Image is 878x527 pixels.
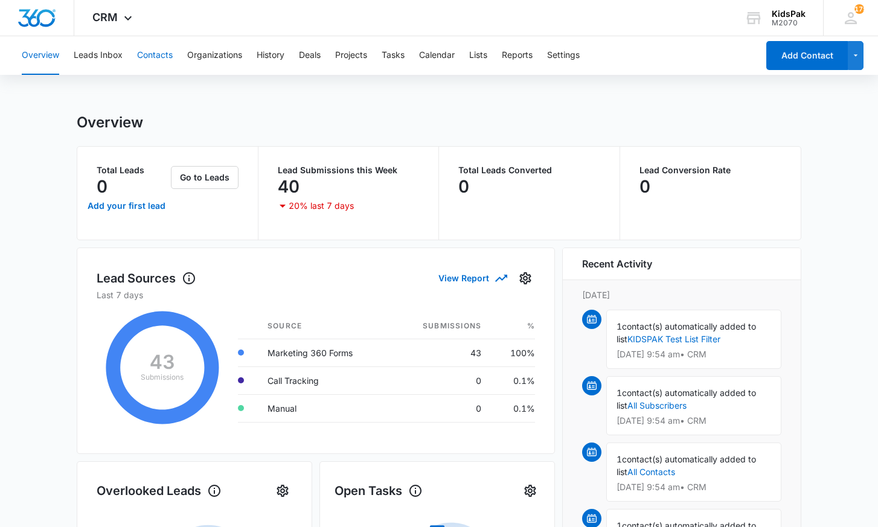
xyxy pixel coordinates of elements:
[257,36,284,75] button: History
[766,41,848,70] button: Add Contact
[617,454,756,477] span: contact(s) automatically added to list
[772,9,806,19] div: account name
[491,366,535,394] td: 0.1%
[458,177,469,196] p: 0
[617,388,622,398] span: 1
[502,36,533,75] button: Reports
[469,36,487,75] button: Lists
[491,394,535,422] td: 0.1%
[516,269,535,288] button: Settings
[258,313,391,339] th: Source
[617,454,622,464] span: 1
[617,321,622,331] span: 1
[187,36,242,75] button: Organizations
[458,166,600,174] p: Total Leads Converted
[278,177,300,196] p: 40
[97,166,168,174] p: Total Leads
[335,482,423,500] h1: Open Tasks
[491,339,535,366] td: 100%
[854,4,864,14] span: 175
[627,334,720,344] a: KIDSPAK Test List Filter
[335,36,367,75] button: Projects
[617,388,756,410] span: contact(s) automatically added to list
[491,313,535,339] th: %
[617,483,771,491] p: [DATE] 9:54 am • CRM
[85,191,168,220] a: Add your first lead
[97,482,222,500] h1: Overlooked Leads
[419,36,455,75] button: Calendar
[627,467,675,477] a: All Contacts
[92,11,118,24] span: CRM
[77,113,143,132] h1: Overview
[582,289,781,301] p: [DATE]
[289,202,354,210] p: 20% last 7 days
[639,177,650,196] p: 0
[521,481,540,500] button: Settings
[22,36,59,75] button: Overview
[278,166,420,174] p: Lead Submissions this Week
[258,339,391,366] td: Marketing 360 Forms
[854,4,864,14] div: notifications count
[273,481,292,500] button: Settings
[617,417,771,425] p: [DATE] 9:54 am • CRM
[299,36,321,75] button: Deals
[639,166,782,174] p: Lead Conversion Rate
[137,36,173,75] button: Contacts
[258,366,391,394] td: Call Tracking
[547,36,580,75] button: Settings
[438,267,506,289] button: View Report
[171,172,239,182] a: Go to Leads
[617,350,771,359] p: [DATE] 9:54 am • CRM
[171,166,239,189] button: Go to Leads
[617,321,756,344] span: contact(s) automatically added to list
[97,289,535,301] p: Last 7 days
[382,36,405,75] button: Tasks
[391,339,491,366] td: 43
[391,366,491,394] td: 0
[772,19,806,27] div: account id
[391,394,491,422] td: 0
[582,257,652,271] h6: Recent Activity
[391,313,491,339] th: Submissions
[74,36,123,75] button: Leads Inbox
[97,177,107,196] p: 0
[97,269,196,287] h1: Lead Sources
[627,400,687,410] a: All Subscribers
[258,394,391,422] td: Manual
